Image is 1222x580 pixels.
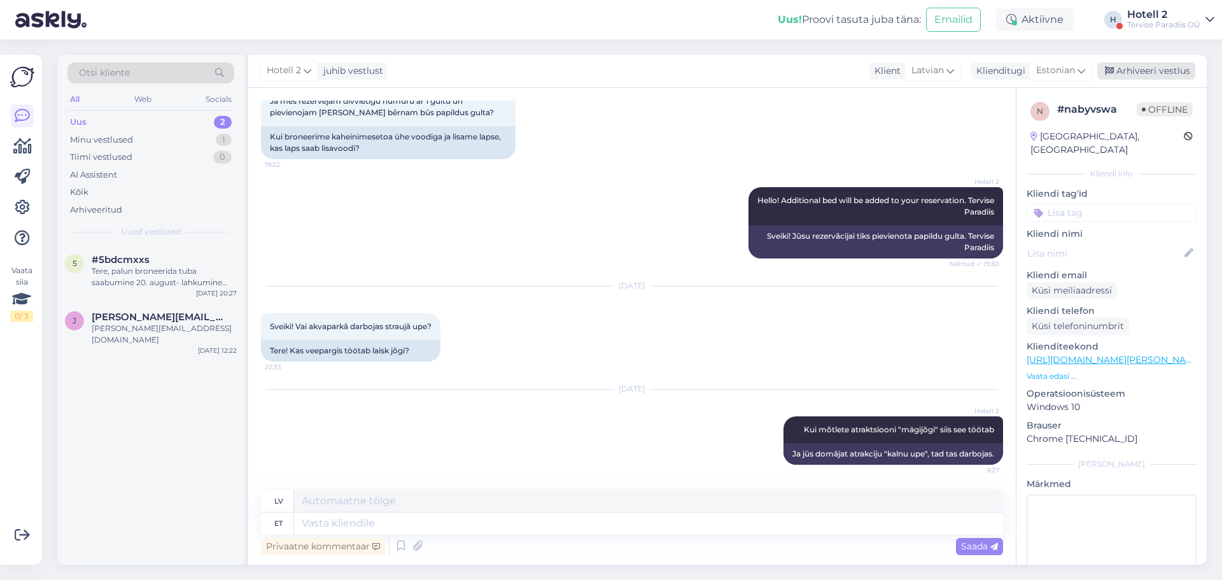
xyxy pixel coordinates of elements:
div: Proovi tasuta juba täna: [778,12,921,27]
p: Kliendi nimi [1027,227,1197,241]
div: 0 / 3 [10,311,33,322]
div: Tervise Paradiis OÜ [1127,20,1200,30]
div: Küsi telefoninumbrit [1027,318,1129,335]
span: Kui mõtlete atraktsiooni "mägijõgi" siis see töötab [804,425,994,434]
div: # nabyvswa [1057,102,1137,117]
div: Socials [203,91,234,108]
div: Hotell 2 [1127,10,1200,20]
p: Chrome [TECHNICAL_ID] [1027,432,1197,446]
div: Privaatne kommentaar [261,538,385,555]
p: Operatsioonisüsteem [1027,387,1197,400]
span: Offline [1137,103,1193,117]
span: Hotell 2 [952,406,999,416]
div: Tere! Kas veepargis töötab laisk jõgi? [261,340,440,362]
p: Kliendi telefon [1027,304,1197,318]
p: Kliendi tag'id [1027,187,1197,201]
div: [DATE] [261,280,1003,292]
span: Latvian [911,64,944,78]
span: Hotell 2 [952,177,999,187]
div: lv [274,490,283,512]
span: Hotell 2 [267,64,301,78]
div: Uus [70,116,87,129]
div: [DATE] 20:27 [196,288,237,298]
div: Vaata siia [10,265,33,322]
div: Arhiveeritud [70,204,122,216]
div: 2 [214,116,232,129]
span: 22:33 [265,362,313,372]
div: Kliendi info [1027,168,1197,180]
div: Sveiki! Jūsu rezervācijai tiks pievienota papildu gulta. Tervise Paradiis [748,225,1003,258]
div: AI Assistent [70,169,117,181]
div: [PERSON_NAME] [1027,458,1197,470]
div: Tere, palun broneerida tuba saabumine 20. august- lahkumine 21.august. Tuba E-N, 107 euri. [92,265,237,288]
span: Otsi kliente [79,66,130,80]
div: All [67,91,82,108]
button: Emailid [926,8,981,32]
span: Hello! Additional bed will be added to your reservation. Tervise Paradiis [757,195,996,216]
p: Märkmed [1027,477,1197,491]
span: Uued vestlused [122,226,181,237]
div: [GEOGRAPHIC_DATA], [GEOGRAPHIC_DATA] [1030,130,1184,157]
div: Web [132,91,154,108]
div: Aktiivne [996,8,1074,31]
span: 19:22 [265,160,313,169]
div: 1 [216,134,232,146]
div: juhib vestlust [318,64,383,78]
div: Küsi meiliaadressi [1027,282,1117,299]
span: Sveiki! Vai akvaparkā darbojas straujā upe? [270,322,432,331]
p: Kliendi email [1027,269,1197,282]
span: Saada [961,541,998,552]
p: Vaata edasi ... [1027,371,1197,382]
div: Ja jūs domājat atrakciju "kalnu upe", tad tas darbojas. [783,443,1003,465]
p: Windows 10 [1027,400,1197,414]
span: 9:27 [952,465,999,475]
div: [PERSON_NAME][EMAIL_ADDRESS][DOMAIN_NAME] [92,323,237,346]
div: [DATE] [261,383,1003,395]
img: Askly Logo [10,65,34,89]
p: Klienditeekond [1027,340,1197,353]
p: Brauser [1027,419,1197,432]
div: Klient [869,64,901,78]
span: 5 [73,258,77,268]
b: Uus! [778,13,802,25]
span: j [73,316,76,325]
span: jana.vainovska@gmail.com [92,311,224,323]
div: 0 [213,151,232,164]
span: Nähtud ✓ 19:30 [950,259,999,269]
span: Estonian [1036,64,1075,78]
input: Lisa tag [1027,203,1197,222]
div: H [1104,11,1122,29]
div: Minu vestlused [70,134,133,146]
input: Lisa nimi [1027,246,1182,260]
div: [DATE] 12:22 [198,346,237,355]
a: [URL][DOMAIN_NAME][PERSON_NAME] [1027,354,1202,365]
div: Kui broneerime kaheinimesetoa ühe voodiga ja lisame lapse, kas laps saab lisavoodi? [261,126,516,159]
span: n [1037,106,1043,116]
div: et [274,513,283,534]
a: Hotell 2Tervise Paradiis OÜ [1127,10,1214,30]
div: Arhiveeri vestlus [1097,62,1195,80]
div: Kõik [70,186,88,199]
div: Tiimi vestlused [70,151,132,164]
span: #5bdcmxxs [92,254,150,265]
div: Klienditugi [971,64,1025,78]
